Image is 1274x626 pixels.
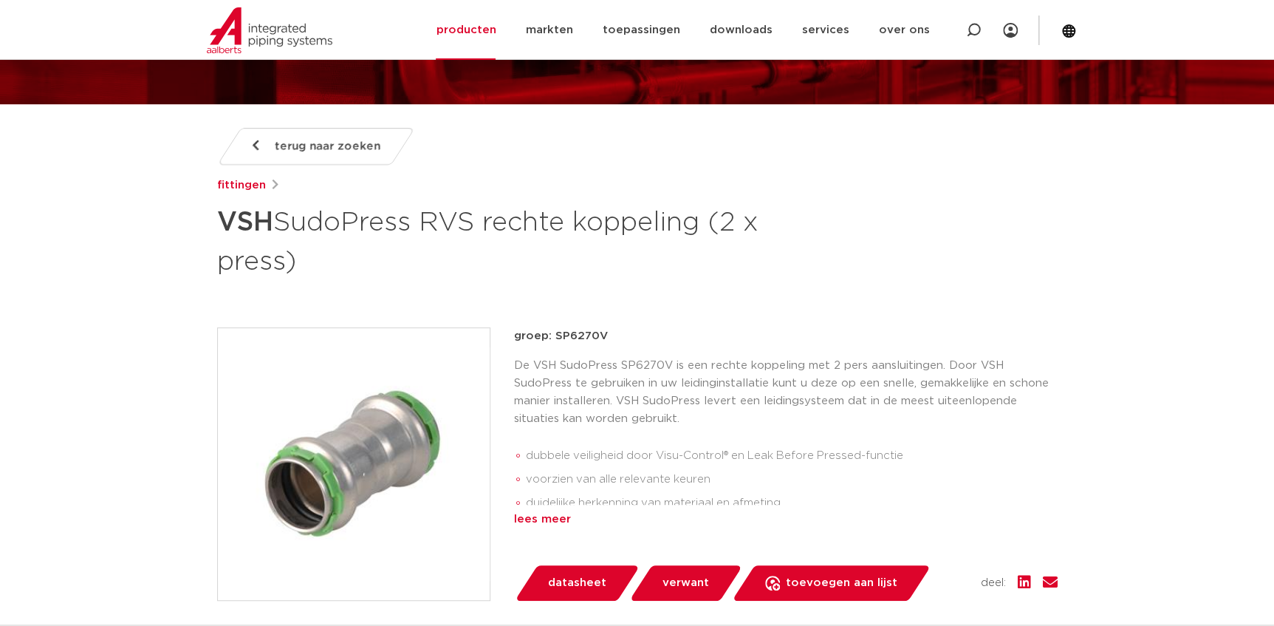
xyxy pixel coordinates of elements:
[548,571,606,595] span: datasheet
[514,327,1058,345] p: groep: SP6270V
[217,200,772,280] h1: SudoPress RVS rechte koppeling (2 x press)
[514,511,1058,528] div: lees meer
[514,357,1058,428] p: De VSH SudoPress SP6270V is een rechte koppeling met 2 pers aansluitingen. Door VSH SudoPress te ...
[981,574,1006,592] span: deel:
[218,328,490,600] img: Product Image for VSH SudoPress RVS rechte koppeling (2 x press)
[514,565,640,601] a: datasheet
[629,565,742,601] a: verwant
[526,444,1058,468] li: dubbele veiligheid door Visu-Control® en Leak Before Pressed-functie
[275,135,380,158] span: terug naar zoeken
[217,177,266,194] a: fittingen
[526,468,1058,491] li: voorzien van alle relevante keuren
[217,209,273,236] strong: VSH
[786,571,897,595] span: toevoegen aan lijst
[216,128,414,165] a: terug naar zoeken
[662,571,709,595] span: verwant
[526,491,1058,515] li: duidelijke herkenning van materiaal en afmeting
